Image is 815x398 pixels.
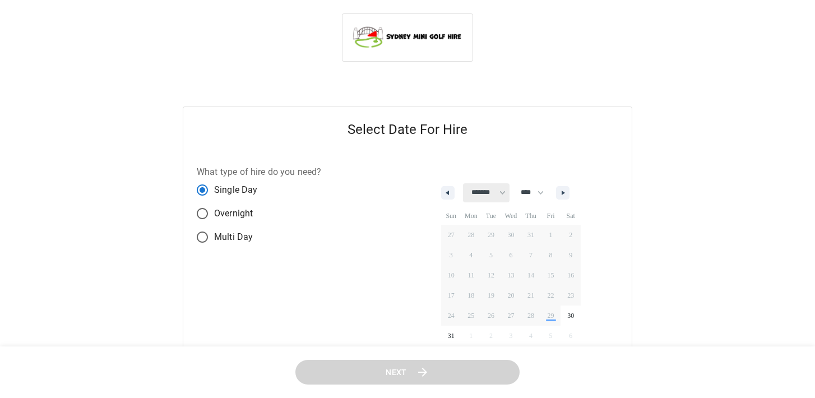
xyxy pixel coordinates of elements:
button: 31 [441,326,461,346]
button: 14 [521,265,541,285]
button: 12 [481,265,501,285]
h5: Select Date For Hire [183,107,632,152]
span: 14 [527,265,534,285]
span: 27 [507,306,514,326]
button: 8 [541,245,561,265]
button: 22 [541,285,561,306]
span: 16 [567,265,574,285]
span: 5 [489,245,493,265]
span: 2 [569,225,572,245]
span: Wed [501,207,521,225]
span: Next [386,365,407,380]
button: 7 [521,245,541,265]
span: Sat [561,207,581,225]
span: 7 [529,245,532,265]
span: 29 [548,306,554,326]
span: 31 [448,326,455,346]
span: 18 [467,285,474,306]
button: 9 [561,245,581,265]
span: 23 [567,285,574,306]
button: 1 [541,225,561,245]
span: Fri [541,207,561,225]
button: 10 [441,265,461,285]
span: Tue [481,207,501,225]
span: 28 [527,306,534,326]
span: Multi Day [214,230,253,244]
img: Sydney Mini Golf Hire logo [351,23,464,50]
span: 17 [448,285,455,306]
button: 15 [541,265,561,285]
span: 8 [549,245,553,265]
button: 26 [481,306,501,326]
label: What type of hire do you need? [197,165,322,178]
span: 25 [467,306,474,326]
button: 29 [541,306,561,326]
span: 13 [507,265,514,285]
span: 15 [548,265,554,285]
button: 24 [441,306,461,326]
span: 3 [450,245,453,265]
button: 4 [461,245,481,265]
span: 20 [507,285,514,306]
span: 30 [567,306,574,326]
button: 25 [461,306,481,326]
span: 6 [509,245,512,265]
span: Mon [461,207,481,225]
button: 18 [461,285,481,306]
span: 12 [488,265,494,285]
button: 16 [561,265,581,285]
span: 26 [488,306,494,326]
span: 11 [468,265,475,285]
button: 21 [521,285,541,306]
span: 19 [488,285,494,306]
button: 5 [481,245,501,265]
button: 2 [561,225,581,245]
button: 28 [521,306,541,326]
button: 6 [501,245,521,265]
span: 10 [448,265,455,285]
button: 27 [501,306,521,326]
span: 1 [549,225,553,245]
button: 11 [461,265,481,285]
button: 20 [501,285,521,306]
span: Single Day [214,183,258,197]
span: Thu [521,207,541,225]
button: 3 [441,245,461,265]
button: 19 [481,285,501,306]
span: Sun [441,207,461,225]
button: 13 [501,265,521,285]
span: 9 [569,245,572,265]
button: Next [295,360,520,385]
button: 17 [441,285,461,306]
span: 22 [548,285,554,306]
button: 30 [561,306,581,326]
span: Overnight [214,207,253,220]
span: 21 [527,285,534,306]
button: 23 [561,285,581,306]
span: 24 [448,306,455,326]
span: 4 [469,245,473,265]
